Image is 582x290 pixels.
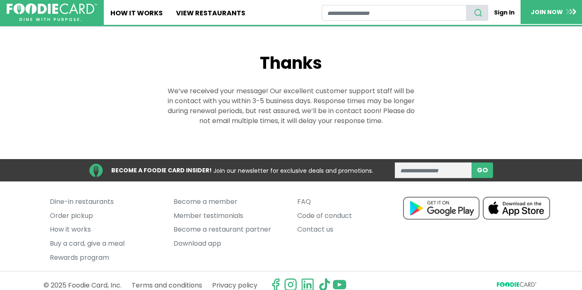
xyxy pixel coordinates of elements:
[50,251,161,265] a: Rewards program
[322,5,467,21] input: restaurant search
[50,237,161,251] a: Buy a card, give a meal
[166,53,416,73] h1: Thanks
[174,223,285,237] a: Become a restaurant partner
[174,209,285,223] a: Member testimonials
[488,5,521,20] a: Sign In
[174,237,285,251] a: Download app
[497,282,538,290] svg: FoodieCard
[111,166,212,174] strong: BECOME A FOODIE CARD INSIDER!
[472,162,493,178] button: subscribe
[395,162,472,178] input: enter email address
[466,5,488,21] button: search
[50,209,161,223] a: Order pickup
[297,223,408,237] a: Contact us
[174,195,285,209] a: Become a member
[213,166,373,174] span: Join our newsletter for exclusive deals and promotions.
[297,209,408,223] a: Code of conduct
[50,223,161,237] a: How it works
[7,3,97,22] img: FoodieCard; Eat, Drink, Save, Donate
[297,195,408,209] a: FAQ
[166,86,416,126] p: We’ve received your message! Our excellent customer support staff will be in contact with you wit...
[50,195,161,209] a: Dine-in restaurants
